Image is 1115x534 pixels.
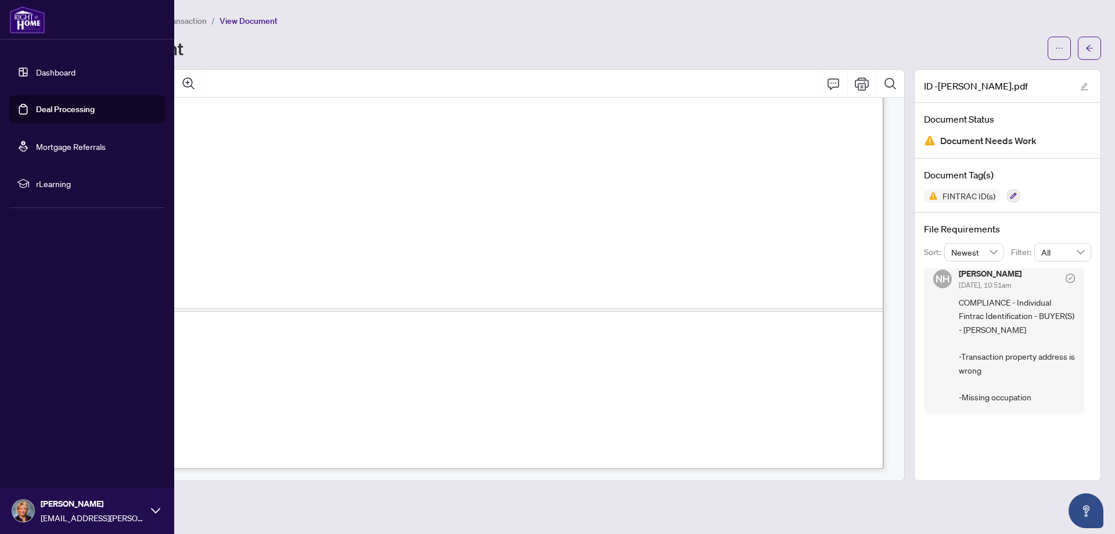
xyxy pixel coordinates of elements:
[959,270,1022,278] h5: [PERSON_NAME]
[36,141,106,152] a: Mortgage Referrals
[36,177,157,190] span: rLearning
[36,104,95,114] a: Deal Processing
[9,6,45,34] img: logo
[959,281,1011,289] span: [DATE], 10:51am
[924,246,944,259] p: Sort:
[924,135,936,146] img: Document Status
[924,168,1091,182] h4: Document Tag(s)
[1041,243,1084,261] span: All
[12,500,34,522] img: Profile Icon
[41,511,145,524] span: [EMAIL_ADDRESS][PERSON_NAME][DOMAIN_NAME]
[924,222,1091,236] h4: File Requirements
[1011,246,1034,259] p: Filter:
[145,16,207,26] span: View Transaction
[1066,274,1075,283] span: check-circle
[41,497,145,510] span: [PERSON_NAME]
[924,79,1028,93] span: ID -[PERSON_NAME].pdf
[959,296,1075,404] span: COMPLIANCE - Individual Fintrac Identification - BUYER(S) - [PERSON_NAME] -Transaction property a...
[1069,493,1103,528] button: Open asap
[220,16,278,26] span: View Document
[924,112,1091,126] h4: Document Status
[1080,83,1088,91] span: edit
[938,192,1000,200] span: FINTRAC ID(s)
[1085,44,1094,52] span: arrow-left
[1055,44,1063,52] span: ellipsis
[36,67,75,77] a: Dashboard
[940,133,1037,149] span: Document Needs Work
[211,14,215,27] li: /
[951,243,998,261] span: Newest
[936,271,949,286] span: NH
[924,189,938,203] img: Status Icon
